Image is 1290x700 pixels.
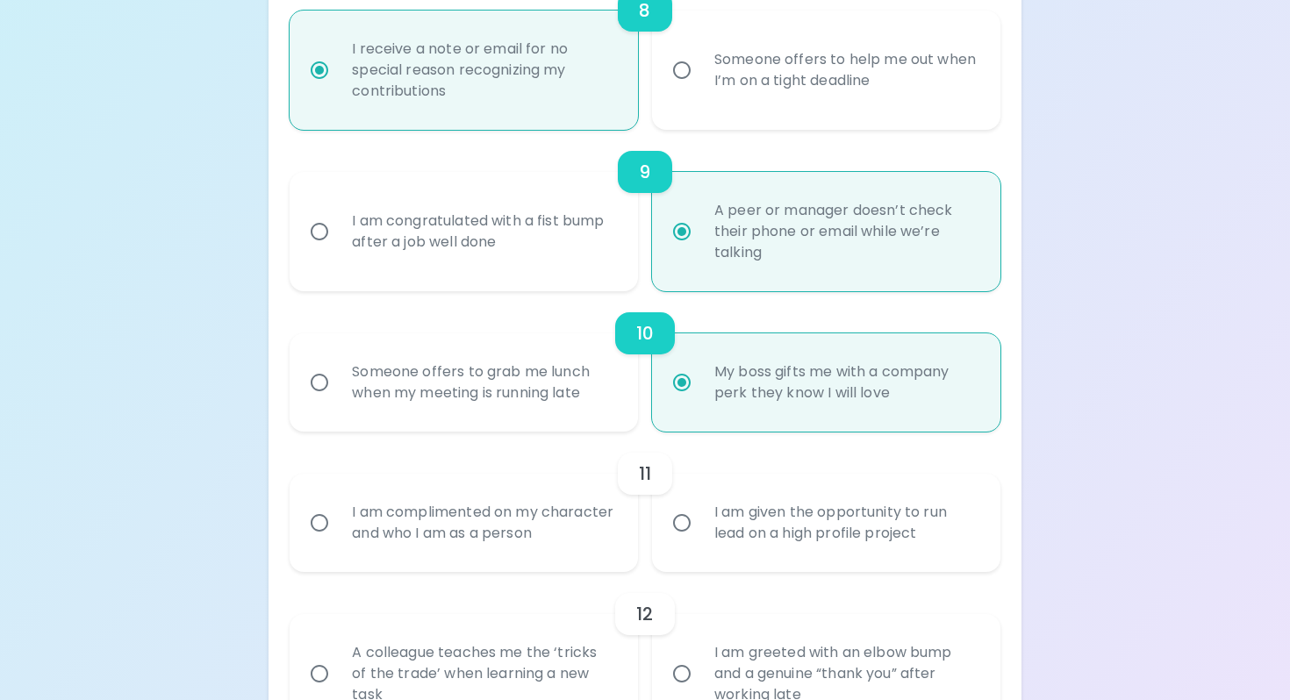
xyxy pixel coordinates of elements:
div: My boss gifts me with a company perk they know I will love [700,340,991,425]
div: I am complimented on my character and who I am as a person [338,481,628,565]
h6: 11 [639,460,651,488]
div: choice-group-check [290,291,1000,432]
div: I receive a note or email for no special reason recognizing my contributions [338,18,628,123]
div: I am congratulated with a fist bump after a job well done [338,189,628,274]
div: Someone offers to grab me lunch when my meeting is running late [338,340,628,425]
h6: 10 [636,319,654,347]
div: I am given the opportunity to run lead on a high profile project [700,481,991,565]
div: Someone offers to help me out when I’m on a tight deadline [700,28,991,112]
div: choice-group-check [290,432,1000,572]
div: choice-group-check [290,130,1000,291]
div: A peer or manager doesn’t check their phone or email while we’re talking [700,179,991,284]
h6: 12 [636,600,653,628]
h6: 9 [639,158,650,186]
